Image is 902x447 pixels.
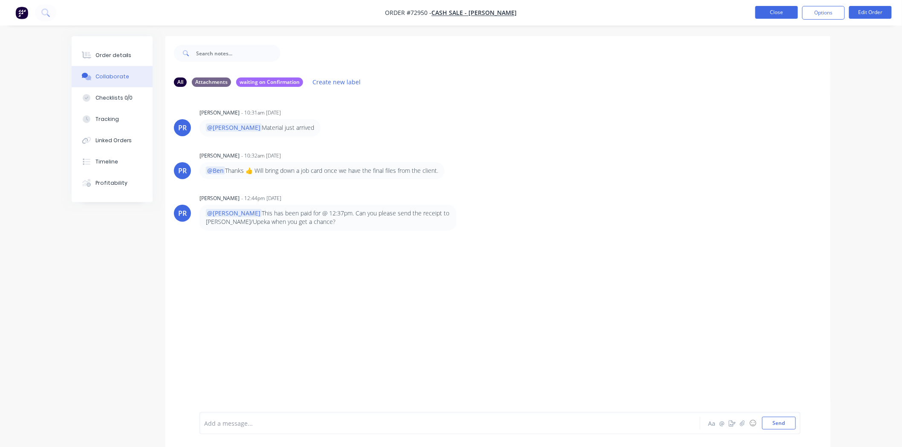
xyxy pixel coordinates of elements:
[95,73,129,80] div: Collaborate
[95,94,133,102] div: Checklists 0/0
[236,77,303,87] div: waiting on Confirmation
[95,115,119,123] div: Tracking
[199,109,240,117] div: [PERSON_NAME]
[72,151,153,172] button: Timeline
[72,87,153,109] button: Checklists 0/0
[206,209,450,226] p: This has been paid for @ 12:37pm. Can you please send the receipt to [PERSON_NAME]/Upeka when you...
[432,9,517,17] a: Cash Sale - [PERSON_NAME]
[206,166,225,175] span: @Ben
[174,77,187,87] div: All
[72,66,153,87] button: Collaborate
[95,137,132,144] div: Linked Orders
[178,123,187,133] div: PR
[178,166,187,176] div: PR
[178,208,187,218] div: PR
[241,195,281,202] div: - 12:44pm [DATE]
[72,130,153,151] button: Linked Orders
[95,179,127,187] div: Profitability
[206,209,262,217] span: @[PERSON_NAME]
[241,152,281,160] div: - 10:32am [DATE]
[206,123,314,132] p: Material just arrived
[15,6,28,19] img: Factory
[95,158,118,166] div: Timeline
[72,172,153,194] button: Profitability
[72,109,153,130] button: Tracking
[308,76,365,88] button: Create new label
[717,418,727,428] button: @
[755,6,798,19] button: Close
[72,45,153,66] button: Order details
[849,6,892,19] button: Edit Order
[192,77,231,87] div: Attachments
[95,52,132,59] div: Order details
[206,166,438,175] p: Thanks 👍 Will bring down a job card once we have the final files from the client.
[762,417,796,430] button: Send
[196,45,280,62] input: Search notes...
[199,195,240,202] div: [PERSON_NAME]
[199,152,240,160] div: [PERSON_NAME]
[206,123,262,132] span: @[PERSON_NAME]
[802,6,845,20] button: Options
[707,418,717,428] button: Aa
[241,109,281,117] div: - 10:31am [DATE]
[748,418,758,428] button: ☺
[385,9,432,17] span: Order #72950 -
